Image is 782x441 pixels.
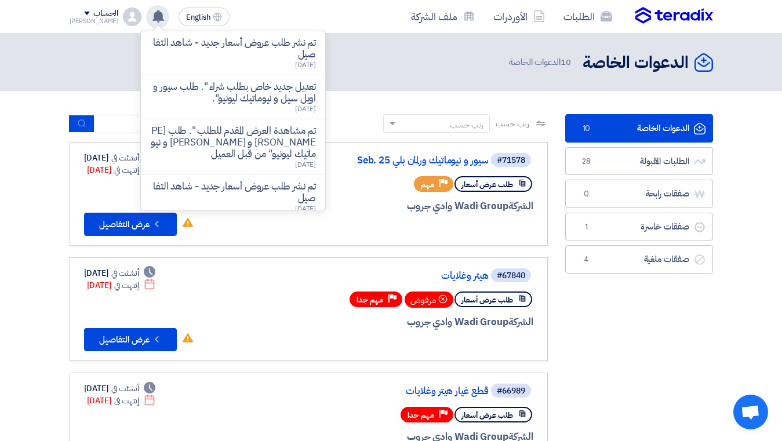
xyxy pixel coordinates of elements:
[254,315,533,330] div: Wadi Group وادي جروب
[150,125,316,160] p: تم مشاهدة العرض المقدم للطلب ". طلب [PERSON_NAME] و [PERSON_NAME] و نيوماتيك ليونيو" من قبل العميل
[508,199,533,213] span: الشركة
[565,245,713,274] a: صفقات ملغية4
[295,60,316,70] span: [DATE]
[111,267,139,279] span: أنشئت في
[87,164,156,176] div: [DATE]
[257,271,489,281] a: هيتر وغلايات
[408,410,434,421] span: مهم جدا
[186,13,210,21] span: English
[84,152,156,164] div: [DATE]
[508,315,533,329] span: الشركة
[554,3,621,30] a: الطلبات
[295,159,316,170] span: [DATE]
[565,147,713,176] a: الطلبات المقبولة28
[561,56,571,68] span: 10
[123,8,141,26] img: profile_test.png
[580,123,594,134] span: 10
[461,179,513,190] span: طلب عرض أسعار
[635,7,713,24] img: Teradix logo
[257,155,489,166] a: سيور و نيوماتيك ورلمان بلي Seb. 25
[257,386,489,396] a: قطع غيار هيتر وغلايات
[254,199,533,214] div: Wadi Group وادي جروب
[94,115,257,133] input: ابحث بعنوان أو رقم الطلب
[84,213,177,236] button: عرض التفاصيل
[150,81,316,104] p: تعديل جديد خاص بطلب شراء ". طلب سيور و اويل سيل و نيوماتيك ليونيو".
[295,104,316,114] span: [DATE]
[733,395,768,429] div: Open chat
[357,294,383,305] span: مهم جدا
[421,179,434,190] span: مهم
[295,203,316,214] span: [DATE]
[450,119,483,131] div: رتب حسب
[580,188,594,200] span: 0
[114,279,139,291] span: إنتهت في
[114,164,139,176] span: إنتهت في
[70,18,119,24] div: [PERSON_NAME]
[84,382,156,395] div: [DATE]
[583,52,689,74] h2: الدعوات الخاصة
[484,3,554,30] a: الأوردرات
[405,291,453,308] div: مرفوض
[150,181,316,204] p: تم نشر طلب عروض أسعار جديد - شاهد التفاصيل
[580,254,594,265] span: 4
[509,56,573,69] span: الدعوات الخاصة
[565,180,713,208] a: صفقات رابحة0
[87,395,156,407] div: [DATE]
[565,114,713,143] a: الدعوات الخاصة10
[461,410,513,421] span: طلب عرض أسعار
[111,382,139,395] span: أنشئت في
[497,387,525,395] div: #66989
[496,118,529,130] span: رتب حسب
[580,156,594,167] span: 28
[93,9,118,19] div: الحساب
[111,152,139,164] span: أنشئت في
[84,328,177,351] button: عرض التفاصيل
[497,272,525,280] div: #67840
[461,294,513,305] span: طلب عرض أسعار
[179,8,230,26] button: English
[84,267,156,279] div: [DATE]
[565,213,713,241] a: صفقات خاسرة1
[580,221,594,233] span: 1
[150,37,316,60] p: تم نشر طلب عروض أسعار جديد - شاهد التفاصيل
[402,3,484,30] a: ملف الشركة
[497,156,525,165] div: #71578
[114,395,139,407] span: إنتهت في
[87,279,156,291] div: [DATE]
